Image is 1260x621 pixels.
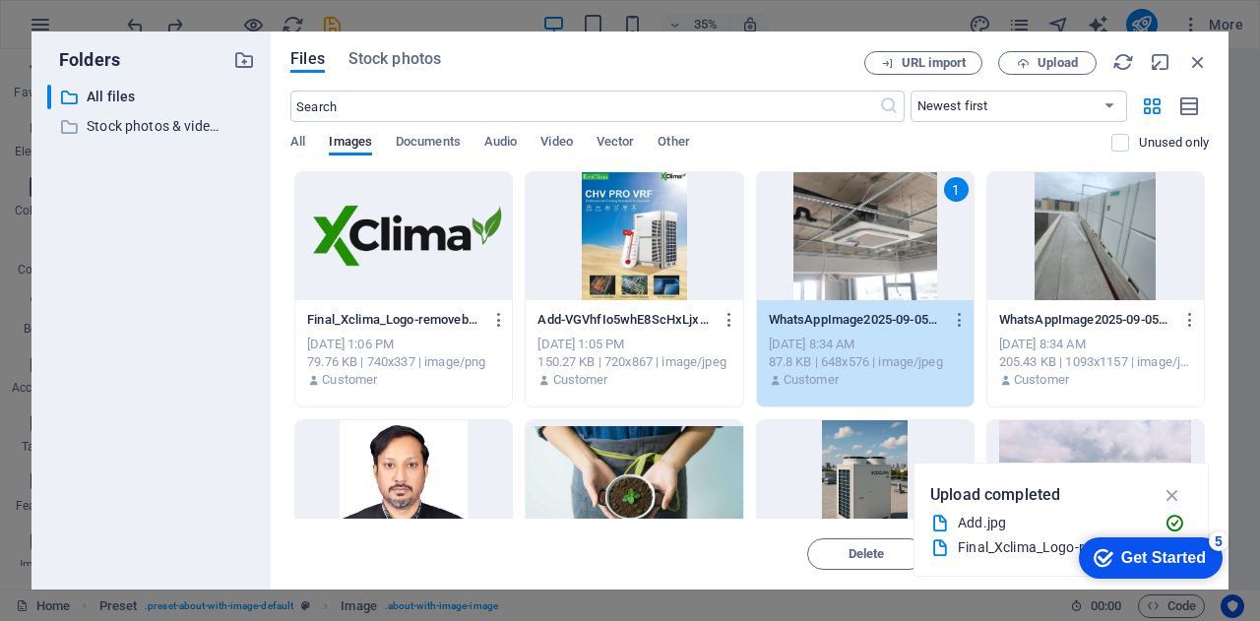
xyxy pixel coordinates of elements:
button: URL import [864,51,982,75]
span: Audio [484,130,517,157]
i: Reload [1112,51,1134,73]
span: Files [290,47,325,71]
p: Upload completed [930,482,1060,508]
div: Stock photos & videos [47,114,220,139]
div: 79.76 KB | 740x337 | image/png [307,353,500,371]
p: WhatsAppImage2025-09-05at11.10.49-b9XfWVmSeaXc36hSqUHg3w.jpeg [999,311,1174,329]
button: Upload [998,51,1097,75]
div: [DATE] 1:06 PM [307,336,500,353]
span: Upload [1038,57,1078,69]
div: [DATE] 1:05 PM [537,336,730,353]
div: Stock photos & videos [47,114,255,139]
p: Displays only files that are not in use on the website. Files added during this session can still... [1139,134,1209,152]
p: WhatsAppImage2025-09-05at11.10.491-3NyvoHrdrGUe6XPf4OmLNA.jpeg [769,311,944,329]
div: 205.43 KB | 1093x1157 | image/jpeg [999,353,1192,371]
span: Stock photos [348,47,441,71]
p: Customer [1014,371,1069,389]
span: URL import [902,57,966,69]
span: Delete [849,548,885,560]
div: Get Started 5 items remaining, 0% complete [16,10,159,51]
p: Customer [784,371,839,389]
div: 150.27 KB | 720x867 | image/jpeg [537,353,730,371]
span: Documents [396,130,461,157]
p: Folders [47,47,120,73]
input: Search [290,91,878,122]
p: Final_Xclima_Logo-removebg-preview-9kz3h4BSrQ93R7b8Ax6tSA.png [307,311,482,329]
div: Get Started [58,22,143,39]
div: 1 [944,177,969,202]
i: Create new folder [233,49,255,71]
span: Images [329,130,372,157]
div: Add.jpg [958,512,1149,534]
span: Vector [597,130,635,157]
span: Other [658,130,689,157]
p: Customer [553,371,608,389]
p: Customer [322,371,377,389]
p: All files [87,86,219,108]
span: All [290,130,305,157]
p: Stock photos & videos [87,115,219,138]
i: Minimize [1150,51,1171,73]
button: Delete [807,538,925,570]
div: ​ [47,85,51,109]
span: Video [540,130,572,157]
div: 87.8 KB | 648x576 | image/jpeg [769,353,962,371]
p: Add-VGVhfIo5whE8ScHxLjxKxg.jpg [537,311,713,329]
div: [DATE] 8:34 AM [999,336,1192,353]
div: [DATE] 8:34 AM [769,336,962,353]
div: 5 [146,4,165,24]
i: Close [1187,51,1209,73]
div: Final_Xclima_Logo-removebg-preview.png [958,536,1149,559]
